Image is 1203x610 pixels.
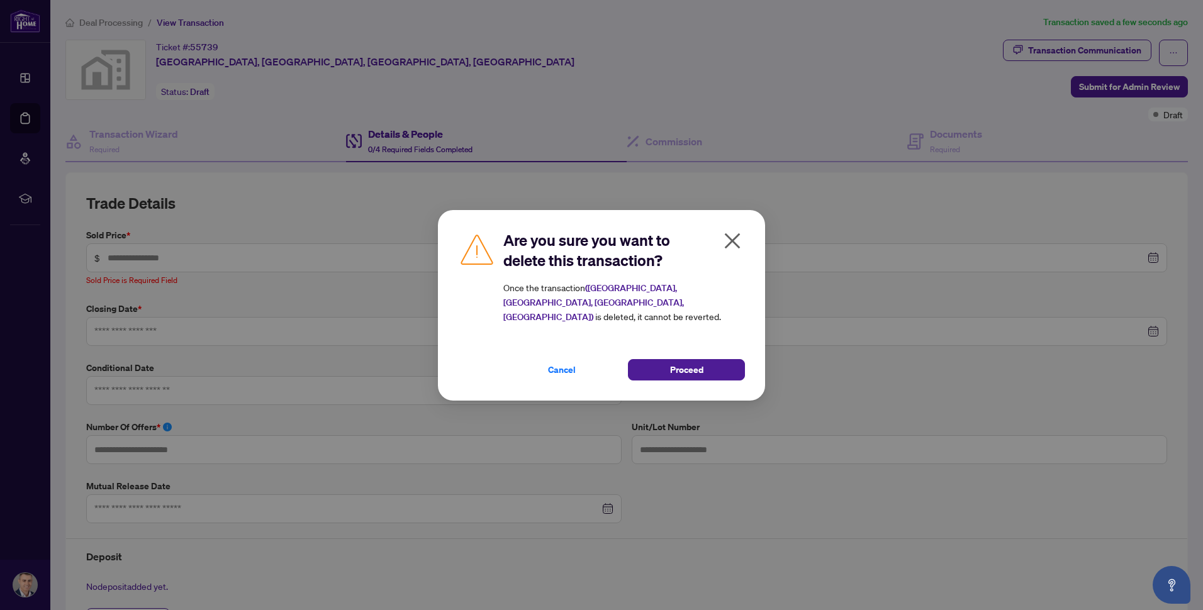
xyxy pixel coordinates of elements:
button: Cancel [503,359,620,380]
strong: ( [GEOGRAPHIC_DATA], [GEOGRAPHIC_DATA], [GEOGRAPHIC_DATA], [GEOGRAPHIC_DATA] ) [503,282,684,323]
span: Cancel [548,360,576,380]
button: Proceed [628,359,745,380]
article: Once the transaction is deleted, it cannot be reverted. [503,280,745,324]
h2: Are you sure you want to delete this transaction? [503,230,745,270]
span: Proceed [670,360,703,380]
button: Open asap [1153,566,1190,604]
span: close [722,231,742,251]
